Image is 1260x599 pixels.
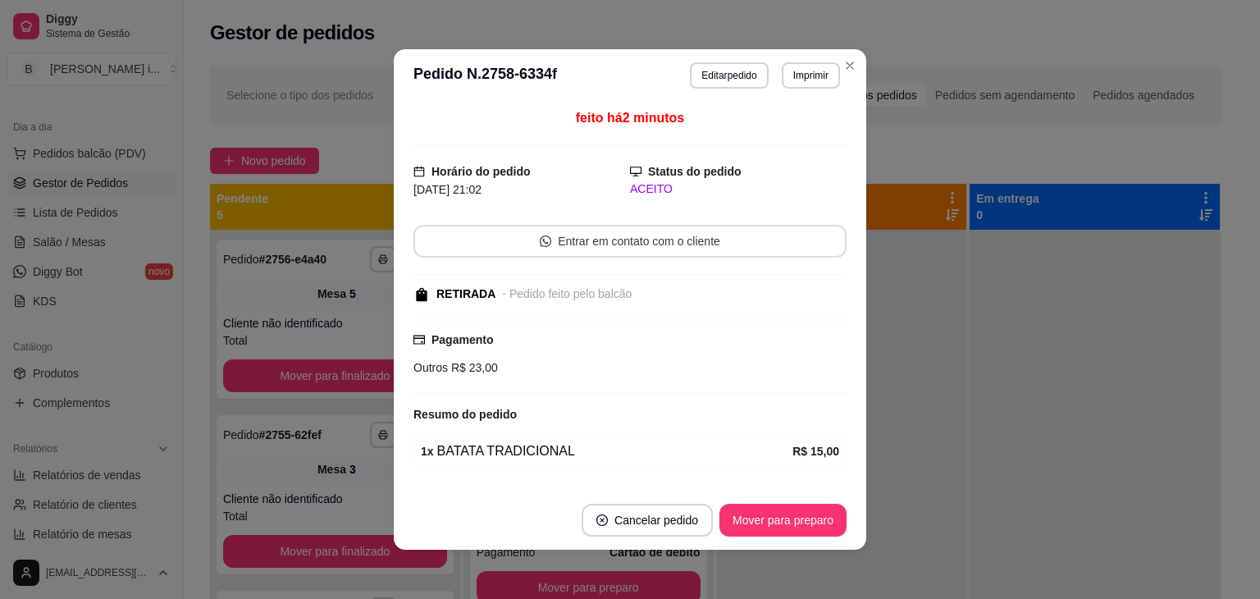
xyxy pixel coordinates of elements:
strong: Status do pedido [648,165,742,178]
button: Editarpedido [690,62,768,89]
strong: Horário do pedido [431,165,531,178]
div: RETIRADA [436,286,495,303]
button: close-circleCancelar pedido [582,504,713,537]
div: ACEITO [630,181,847,198]
button: whats-appEntrar em contato com o cliente [413,225,847,258]
div: - Pedido feito pelo balcão [502,286,632,303]
button: Mover para preparo [719,504,847,537]
strong: 1 x [421,445,434,458]
strong: Pagamento [431,333,493,346]
span: Outros [413,361,448,374]
button: Close [837,53,863,79]
span: calendar [413,166,425,177]
div: BATATA TRADICIONAL [421,441,792,461]
h3: Pedido N. 2758-6334f [413,62,557,89]
span: R$ 23,00 [448,361,498,374]
span: [DATE] 21:02 [413,183,482,196]
strong: R$ 15,00 [792,445,839,458]
span: close-circle [596,514,608,526]
button: Imprimir [782,62,840,89]
span: whats-app [540,235,551,247]
span: desktop [630,166,641,177]
span: feito há 2 minutos [576,111,684,125]
strong: Resumo do pedido [413,408,517,421]
span: credit-card [413,334,425,345]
